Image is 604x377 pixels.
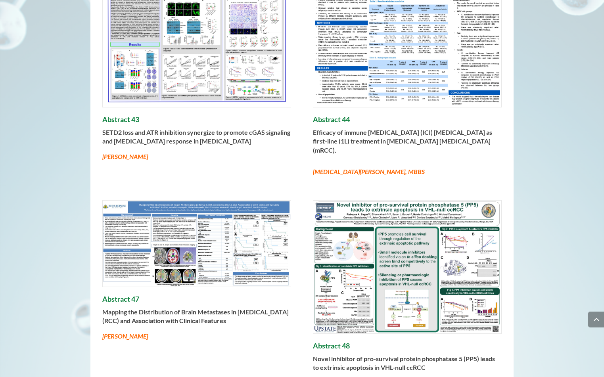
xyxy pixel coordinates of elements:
[313,168,425,175] em: [MEDICAL_DATA][PERSON_NAME], MBBS
[313,115,501,128] h4: Abstract 44
[102,332,148,340] em: [PERSON_NAME]
[102,153,148,160] em: [PERSON_NAME]
[102,128,291,152] p: SETD2 loss and ATR inhibition synergize to promote cGAS signaling and [MEDICAL_DATA] response in ...
[102,308,291,332] p: Mapping the Distribution of Brain Metastases in [MEDICAL_DATA] (RCC) and Association with Clinica...
[313,128,501,161] p: Efficacy of immune [MEDICAL_DATA] (ICI) [MEDICAL_DATA] as first-line (1L) treatment in [MEDICAL_D...
[102,295,291,308] h4: Abstract 47
[313,201,501,333] img: Rebecca_Sager_48
[313,342,501,354] h4: Abstract 48
[102,115,291,128] h4: Abstract 43
[103,201,290,287] img: 47_Ardit_Feinaj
